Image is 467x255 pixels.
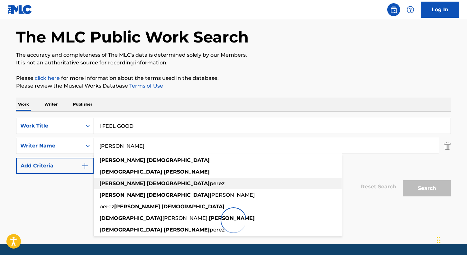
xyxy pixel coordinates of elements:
[444,138,451,154] img: Delete Criterion
[42,98,60,111] p: Writer
[164,169,210,175] strong: [PERSON_NAME]
[35,75,60,81] a: click here
[20,122,78,130] div: Work Title
[218,205,249,236] img: preloader
[16,118,451,200] form: Search Form
[210,180,224,186] span: perez
[71,98,94,111] p: Publisher
[437,231,441,250] div: Drag
[435,224,467,255] iframe: Chat Widget
[16,74,451,82] p: Please for more information about the terms used in the database.
[16,51,451,59] p: The accuracy and completeness of The MLC's data is determined solely by our Members.
[147,157,210,163] strong: [DEMOGRAPHIC_DATA]
[99,169,162,175] strong: [DEMOGRAPHIC_DATA]
[128,83,163,89] a: Terms of Use
[99,180,145,186] strong: [PERSON_NAME]
[404,3,417,16] div: Help
[16,98,31,111] p: Work
[20,142,78,150] div: Writer Name
[16,59,451,67] p: It is not an authoritative source for recording information.
[147,180,210,186] strong: [DEMOGRAPHIC_DATA]
[147,192,210,198] strong: [DEMOGRAPHIC_DATA]
[81,162,89,170] img: 9d2ae6d4665cec9f34b9.svg
[16,82,451,90] p: Please review the Musical Works Database
[390,6,398,14] img: search
[99,192,145,198] strong: [PERSON_NAME]
[99,157,145,163] strong: [PERSON_NAME]
[8,5,32,14] img: MLC Logo
[210,192,255,198] span: [PERSON_NAME]
[421,2,459,18] a: Log In
[387,3,400,16] a: Public Search
[407,6,414,14] img: help
[16,158,94,174] button: Add Criteria
[16,27,249,47] h1: The MLC Public Work Search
